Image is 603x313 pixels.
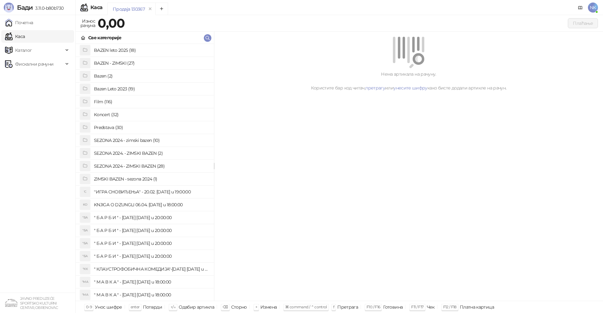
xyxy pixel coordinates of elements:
h4: SEZONA 2024 - ZIMSKI BAZEN (28) [94,161,209,171]
strong: 0,00 [98,15,125,31]
span: Фискални рачуни [15,58,53,70]
button: remove [146,6,154,12]
div: Измена [260,303,277,311]
div: Износ рачуна [79,17,96,30]
h4: SEZONA 2024 - zimski bazen (10) [94,135,209,145]
span: 0-9 [86,305,92,309]
h4: " Б А Р Б И " - [DATE] [DATE] u 20:00:00 [94,238,209,248]
div: "БА [80,213,90,223]
h4: Film (116) [94,97,209,107]
h4: " М А В К А " - [DATE] [DATE] u 18:00:00 [94,277,209,287]
div: "БА [80,238,90,248]
h4: " Б А Р Б И " - [DATE] [DATE] u 20:00:00 [94,213,209,223]
img: Logo [4,3,14,13]
span: ⌘ command / ⌃ control [285,305,327,309]
h4: SEZONA 2024. - ZIMSKI BAZEN (2) [94,148,209,158]
div: "БА [80,251,90,261]
div: Одабир артикла [179,303,214,311]
h4: Bazen Leto 2023 (19) [94,84,209,94]
div: Нема артикала на рачуну. Користите бар код читач, или како бисте додали артикле на рачун. [222,71,595,91]
div: Унос шифре [95,303,122,311]
div: Сторно [231,303,247,311]
span: enter [131,305,140,309]
button: Add tab [155,3,168,15]
span: F12 / F18 [443,305,457,309]
div: Чек [427,303,435,311]
h4: " КЛАУСТРОФОБИЧНА КОМЕДИЈА"-[DATE] [DATE] u 20:00:00 [94,264,209,274]
div: Готовина [383,303,403,311]
div: "МА [80,290,90,300]
span: Бади [17,4,33,11]
span: Каталог [15,44,32,57]
span: + [255,305,257,309]
div: 'С [80,187,90,197]
h4: ''ИГРА СНОВИЂЕЊА'' - 20.02. [DATE] u 19:00:00 [94,187,209,197]
img: 64x64-companyLogo-4a28e1f8-f217-46d7-badd-69a834a81aaf.png [5,297,18,309]
div: Каса [90,5,102,10]
span: F10 / F16 [367,305,380,309]
div: Платна картица [460,303,494,311]
span: NK [588,3,598,13]
h4: KNJIGA O DZUNGLI 06.04. [DATE] u 18:00:00 [94,200,209,210]
div: Све категорије [88,34,121,41]
span: ↑/↓ [171,305,176,309]
a: Каса [5,30,25,43]
h4: BAZEN - ZIMSKI (27) [94,58,209,68]
a: Документација [575,3,585,13]
div: "БА [80,225,90,235]
h4: BAZEN leto 2025 (18) [94,45,209,55]
h4: ZIMSKI BAZEN - sezona 2024 (1) [94,174,209,184]
a: унесите шифру [394,85,427,91]
small: JAVNO PREDUZEĆE SPORTSKO KULTURNI CENTAR, OBRENOVAC [20,296,58,310]
h4: Predstava (30) [94,122,209,132]
div: Претрага [337,303,358,311]
span: ⌫ [223,305,228,309]
h4: Koncert (32) [94,110,209,120]
span: f [333,305,334,309]
div: "КК [80,264,90,274]
div: "МА [80,277,90,287]
div: Продаја 130367 [113,6,145,13]
span: F11 / F17 [411,305,423,309]
h4: " Б А Р Б И " - [DATE] [DATE] u 20:00:00 [94,251,209,261]
a: претрагу [365,85,385,91]
span: 3.11.0-b80b730 [33,5,63,11]
a: Почетна [5,16,33,29]
h4: Bazen (2) [94,71,209,81]
h4: " Б А Р Б И " - [DATE] [DATE] u 20:00:00 [94,225,209,235]
h4: " М А В К А " - [DATE] [DATE] u 18:00:00 [94,290,209,300]
button: Плаћање [568,18,598,28]
div: Потврди [143,303,162,311]
div: grid [76,44,214,301]
div: KO [80,200,90,210]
